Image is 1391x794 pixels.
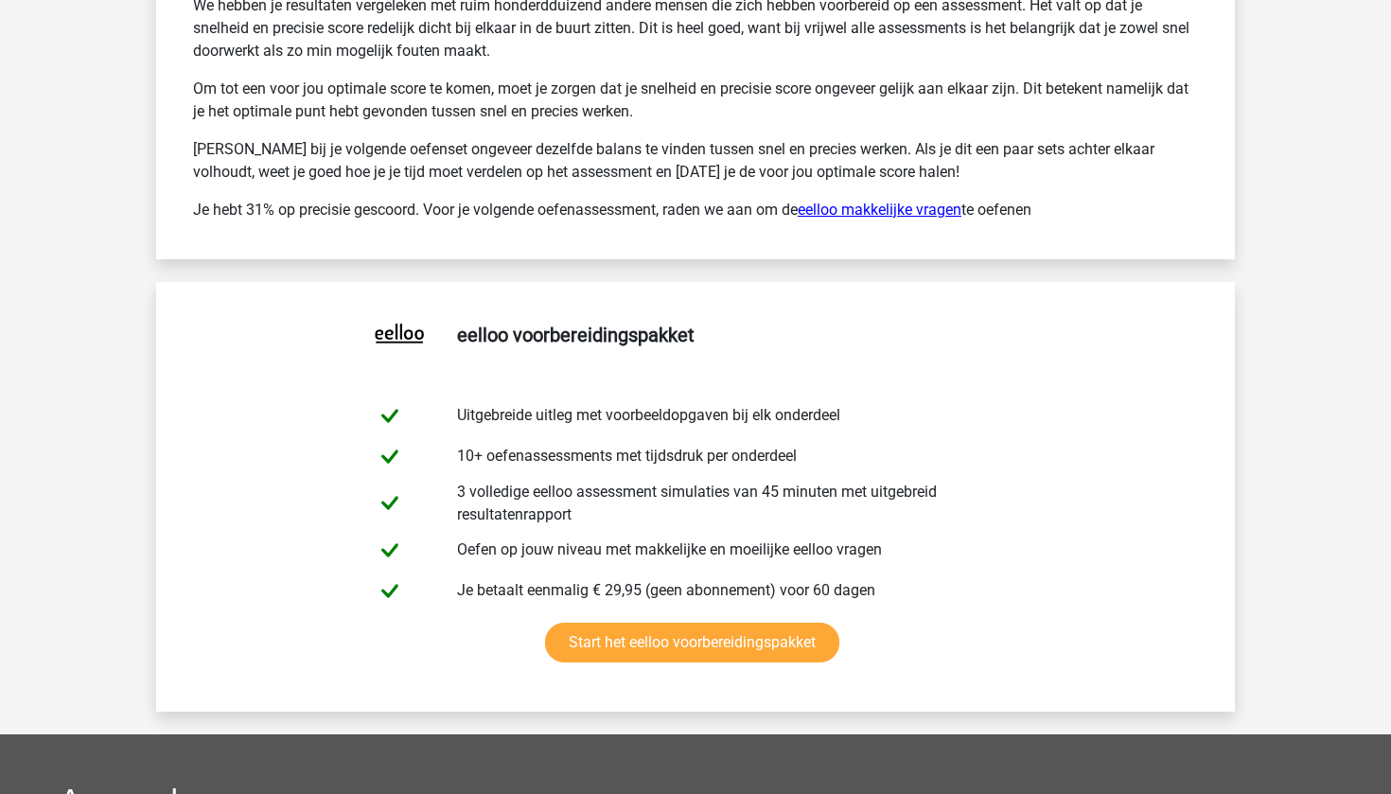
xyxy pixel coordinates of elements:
[798,201,961,219] a: eelloo makkelijke vragen
[545,623,839,662] a: Start het eelloo voorbereidingspakket
[193,138,1198,184] p: [PERSON_NAME] bij je volgende oefenset ongeveer dezelfde balans te vinden tussen snel en precies ...
[193,199,1198,221] p: Je hebt 31% op precisie gescoord. Voor je volgende oefenassessment, raden we aan om de te oefenen
[193,78,1198,123] p: Om tot een voor jou optimale score te komen, moet je zorgen dat je snelheid en precisie score ong...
